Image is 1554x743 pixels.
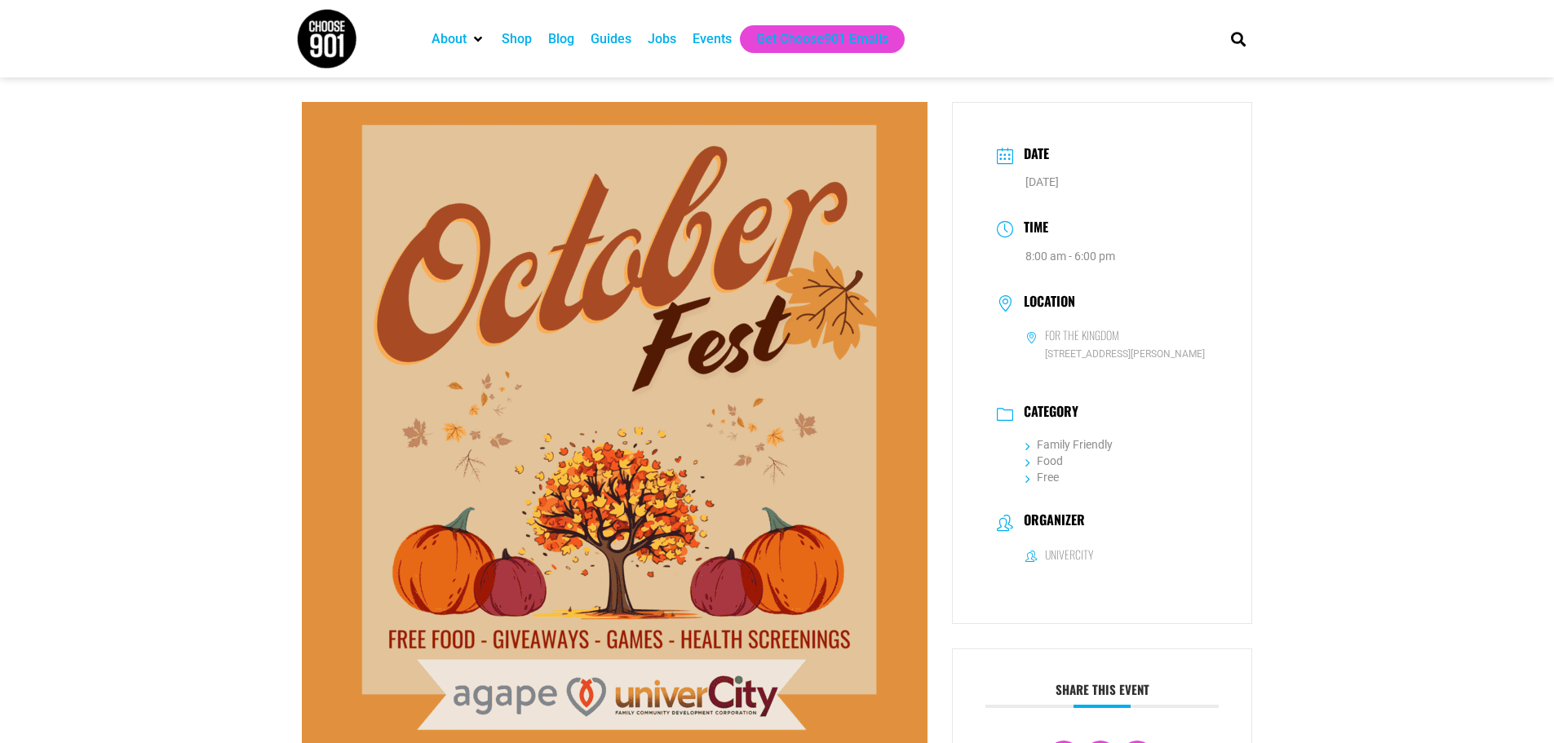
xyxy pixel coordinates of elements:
span: [DATE] [1025,175,1059,188]
div: Search [1224,25,1251,52]
span: [STREET_ADDRESS][PERSON_NAME] [1025,347,1208,362]
a: Guides [591,29,631,49]
h3: Time [1016,217,1048,241]
h6: UniverCity [1045,547,1093,562]
h3: Location [1016,294,1075,313]
h6: For the Kingdom [1045,328,1119,343]
h3: Share this event [985,682,1220,708]
h3: Date [1016,144,1049,167]
div: About [423,25,494,53]
a: Food [1025,454,1063,467]
a: Blog [548,29,574,49]
a: Get Choose901 Emails [756,29,888,49]
h3: Organizer [1016,512,1085,532]
abbr: 8:00 am - 6:00 pm [1025,250,1115,263]
h3: Category [1016,404,1078,423]
a: Free [1025,471,1059,484]
a: Family Friendly [1025,438,1113,451]
nav: Main nav [423,25,1203,53]
a: Shop [502,29,532,49]
a: Events [693,29,732,49]
a: Jobs [648,29,676,49]
a: About [432,29,467,49]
